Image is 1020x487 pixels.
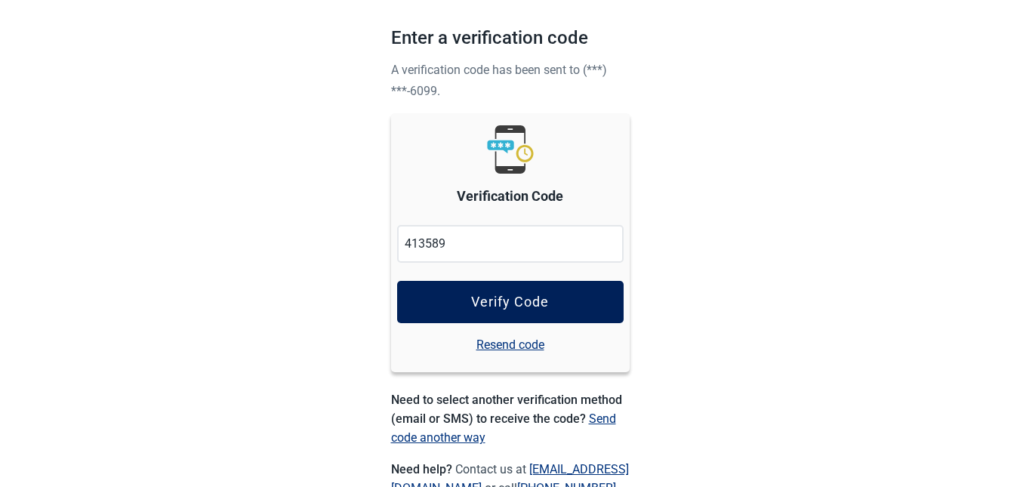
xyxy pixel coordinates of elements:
[391,63,607,98] span: A verification code has been sent to (***) ***-6099.
[471,294,549,310] div: Verify Code
[476,335,544,354] a: Resend code
[397,225,624,263] input: Enter Code Here
[391,24,630,59] h1: Enter a verification code
[391,462,455,476] span: Need help?
[397,281,624,323] button: Verify Code
[391,393,622,426] span: Need to select another verification method (email or SMS) to receive the code?
[457,186,563,207] label: Verification Code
